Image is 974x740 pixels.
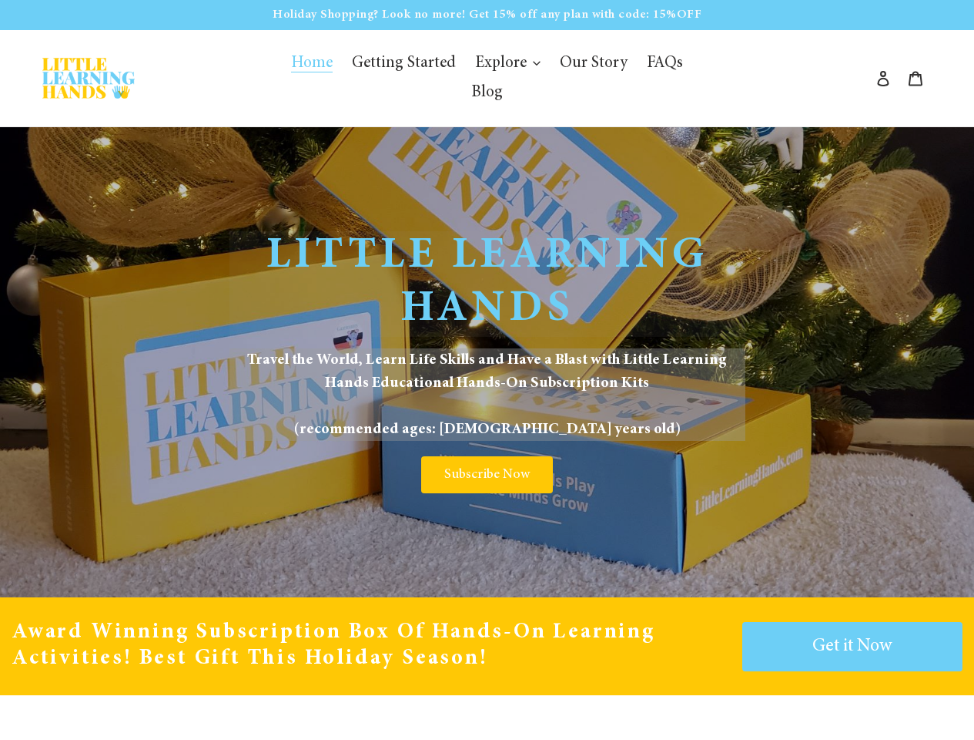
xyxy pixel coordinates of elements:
span: Blog [471,85,503,102]
img: Little Learning Hands [42,58,135,99]
span: Getting Started [352,55,456,72]
button: Explore [467,49,549,79]
span: FAQs [647,55,683,72]
p: Holiday Shopping? Look no more! Get 15% off any plan with code: 15%OFF [2,2,972,28]
a: FAQs [639,49,691,79]
a: Get it Now [742,622,962,671]
a: Home [283,49,340,79]
span: Award Winning Subscription Box of Hands-On Learning Activities! Best gift this Holiday Season! [12,622,655,670]
a: Getting Started [344,49,464,79]
span: Home [291,55,333,72]
span: Travel the World, Learn Life Skills and Have a Blast with Little Learning Hands Educational Hands... [229,348,745,441]
span: Little Learning Hands [266,235,708,331]
a: Blog [464,79,510,108]
a: Our Story [552,49,635,79]
span: Explore [475,55,527,72]
a: Subscribe Now [421,456,553,493]
span: Subscribe Now [444,468,530,482]
span: Get it Now [812,637,892,656]
span: Our Story [560,55,628,72]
